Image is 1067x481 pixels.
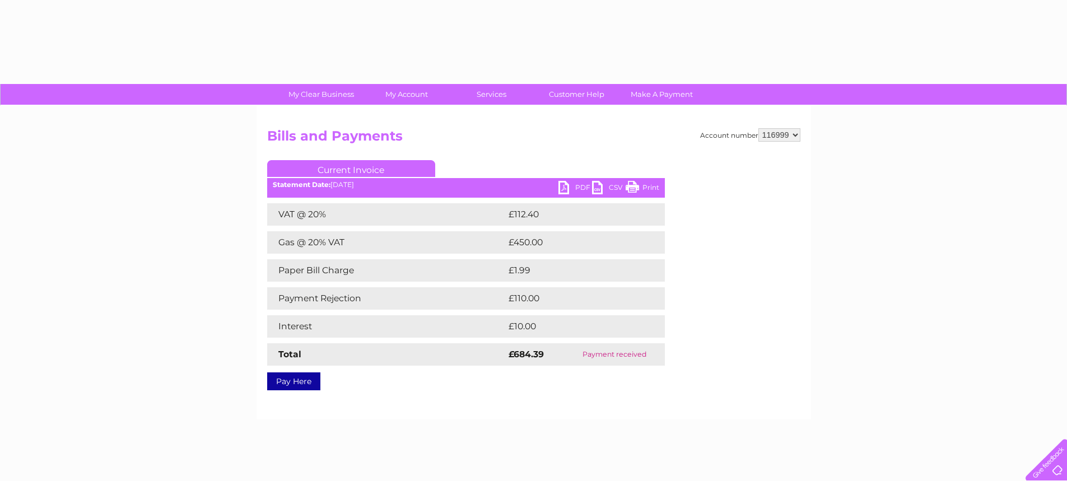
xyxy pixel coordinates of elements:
a: My Clear Business [275,84,367,105]
td: Gas @ 20% VAT [267,231,506,254]
td: £1.99 [506,259,638,282]
a: Pay Here [267,372,320,390]
strong: Total [278,349,301,359]
td: Interest [267,315,506,338]
td: £112.40 [506,203,644,226]
td: £110.00 [506,287,644,310]
td: £450.00 [506,231,645,254]
td: VAT @ 20% [267,203,506,226]
div: Account number [700,128,800,142]
a: Customer Help [530,84,623,105]
td: Payment Rejection [267,287,506,310]
a: Current Invoice [267,160,435,177]
strong: £684.39 [509,349,544,359]
td: £10.00 [506,315,642,338]
h2: Bills and Payments [267,128,800,150]
div: [DATE] [267,181,665,189]
a: PDF [558,181,592,197]
td: Payment received [565,343,665,366]
a: Services [445,84,538,105]
a: CSV [592,181,626,197]
b: Statement Date: [273,180,330,189]
a: My Account [360,84,453,105]
a: Make A Payment [616,84,708,105]
a: Print [626,181,659,197]
td: Paper Bill Charge [267,259,506,282]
